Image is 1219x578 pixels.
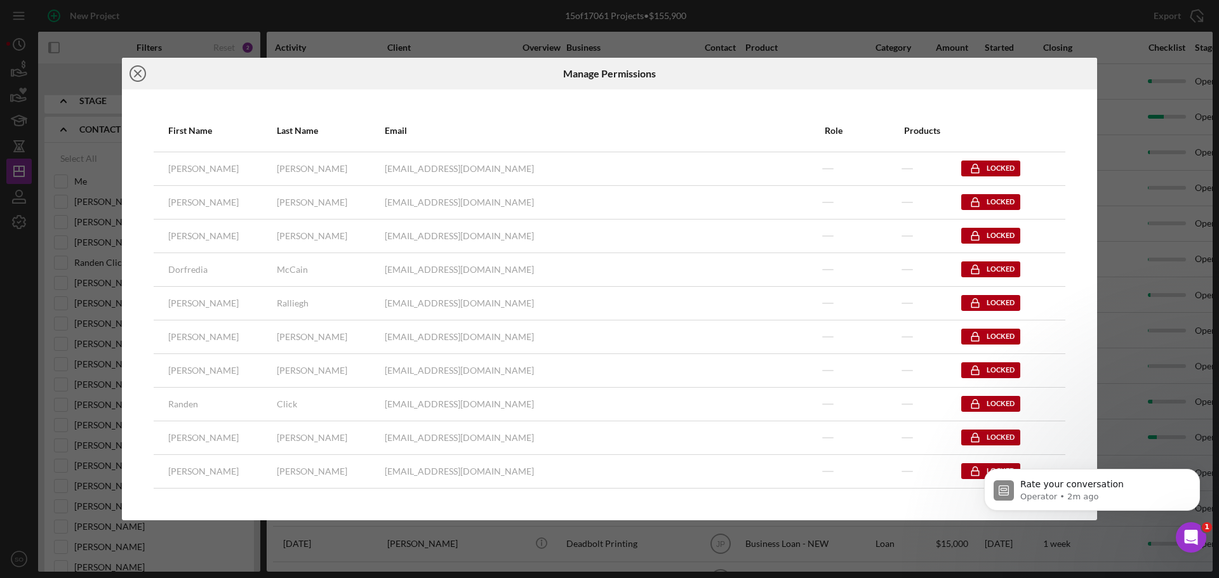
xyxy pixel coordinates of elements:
div: Locked [961,228,1020,244]
div: [EMAIL_ADDRESS][DOMAIN_NAME] [385,365,534,376]
div: [EMAIL_ADDRESS][DOMAIN_NAME] [385,231,534,241]
div: [PERSON_NAME] [277,332,347,342]
div: [PERSON_NAME] [168,365,239,376]
div: [PERSON_NAME] [168,298,239,308]
iframe: Intercom notifications message [965,442,1219,544]
div: Dorfredia [168,265,208,275]
div: [EMAIL_ADDRESS][DOMAIN_NAME] [385,197,534,207]
iframe: Intercom live chat [1176,522,1206,553]
div: [PERSON_NAME] [277,433,347,443]
div: Products [904,126,959,136]
div: Locked [961,161,1020,176]
div: [EMAIL_ADDRESS][DOMAIN_NAME] [385,265,534,275]
div: [PERSON_NAME] [168,197,239,207]
div: [PERSON_NAME] [168,231,239,241]
div: Click [277,399,297,409]
div: Locked [961,329,1020,345]
div: Locked [961,194,1020,210]
div: [PERSON_NAME] [277,197,347,207]
div: [PERSON_NAME] [277,231,347,241]
div: [PERSON_NAME] [168,164,239,174]
div: [PERSON_NAME] [277,365,347,376]
div: [PERSON_NAME] [168,332,239,342]
div: [EMAIL_ADDRESS][DOMAIN_NAME] [385,466,534,476]
div: Locked [961,396,1020,412]
div: Ralliegh [277,298,309,308]
div: Role [825,126,903,136]
div: [PERSON_NAME] [277,466,347,476]
div: First Name [168,126,276,136]
div: Locked [961,295,1020,311]
div: Randen [168,399,198,409]
div: [EMAIL_ADDRESS][DOMAIN_NAME] [385,399,534,409]
div: [EMAIL_ADDRESS][DOMAIN_NAME] [385,332,534,342]
div: Locked [961,362,1020,378]
div: [PERSON_NAME] [168,433,239,443]
div: [PERSON_NAME] [168,466,239,476]
div: McCain [277,265,308,275]
div: [EMAIL_ADDRESS][DOMAIN_NAME] [385,298,534,308]
div: [EMAIL_ADDRESS][DOMAIN_NAME] [385,433,534,443]
div: Email [385,126,823,136]
div: Locked [961,430,1020,445]
div: Locked [961,261,1020,277]
span: 1 [1202,522,1212,532]
h6: Manage Permissions [563,68,656,79]
div: Last Name [277,126,384,136]
div: [EMAIL_ADDRESS][DOMAIN_NAME] [385,164,534,174]
div: Locked [961,463,1020,479]
div: [PERSON_NAME] [277,164,347,174]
